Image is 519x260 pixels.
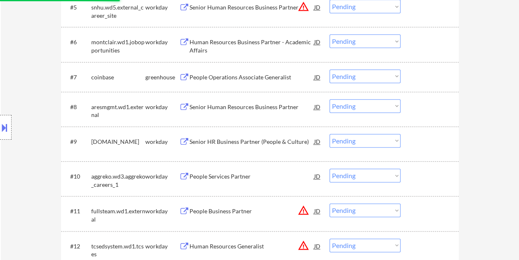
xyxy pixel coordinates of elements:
div: People Operations Associate Generalist [190,73,314,81]
div: Senior Human Resources Business Partner [190,103,314,111]
div: workday [145,3,179,12]
div: JD [313,203,322,218]
div: fullsteam.wd1.external [91,207,145,223]
div: greenhouse [145,73,179,81]
div: JD [313,134,322,149]
div: JD [313,99,322,114]
div: workday [145,207,179,215]
button: warning_amber [298,240,309,251]
button: warning_amber [298,205,309,216]
div: snhu.wd5.external_career_site [91,3,145,19]
div: JD [313,169,322,184]
div: Human Resources Generalist [190,242,314,250]
div: montclair.wd1.jobopportunities [91,38,145,54]
div: #6 [70,38,85,46]
div: workday [145,242,179,250]
div: workday [145,38,179,46]
div: JD [313,239,322,253]
button: warning_amber [298,1,309,12]
div: JD [313,69,322,84]
div: tcsedsystem.wd1.tcses [91,242,145,258]
div: People Services Partner [190,172,314,181]
div: Senior HR Business Partner (People & Culture) [190,138,314,146]
div: Human Resources Business Partner - Academic Affairs [190,38,314,54]
div: #11 [70,207,85,215]
div: workday [145,172,179,181]
div: workday [145,103,179,111]
div: workday [145,138,179,146]
div: #5 [70,3,85,12]
div: #12 [70,242,85,250]
div: People Business Partner [190,207,314,215]
div: JD [313,34,322,49]
div: Senior Human Resources Business Partner [190,3,314,12]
